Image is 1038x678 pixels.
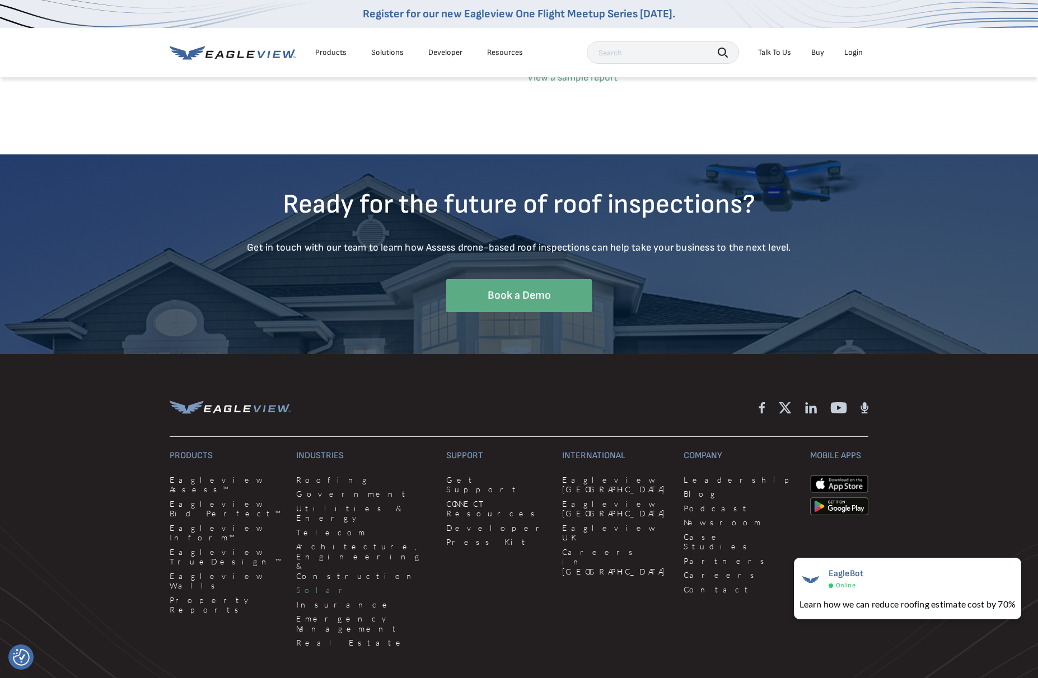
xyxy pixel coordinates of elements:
a: Press Kit [446,537,549,547]
a: CONNECT Resources [446,499,549,519]
input: Search [587,41,739,64]
a: Careers in [GEOGRAPHIC_DATA] [562,547,670,577]
a: Property Reports [170,595,283,615]
a: Eagleview Walls [170,571,283,591]
div: Login [844,48,863,58]
div: Learn how we can reduce roofing estimate cost by 70% [799,597,1016,611]
a: Leadership [684,475,797,485]
a: Eagleview UK [562,523,670,543]
h3: Ready for the future of roof inspections? [191,188,847,222]
a: Developer [428,48,462,58]
img: apple-app-store.png [810,475,868,493]
img: google-play-store_b9643a.png [810,497,868,515]
a: Real Estate [296,638,433,648]
a: Eagleview TrueDesign™ [170,547,283,567]
a: Podcast [684,503,797,514]
a: Get Support [446,475,549,495]
a: Emergency Management [296,614,433,633]
div: Solutions [371,48,404,58]
a: Careers [684,570,797,580]
a: Eagleview [GEOGRAPHIC_DATA] [562,499,670,519]
p: Get in touch with our team to learn how Assess drone-based roof inspections can help take your bu... [191,242,847,255]
a: Eagleview Inform™ [170,523,283,543]
a: Eagleview Assess™ [170,475,283,495]
h3: Company [684,450,797,462]
a: Government [296,489,433,499]
a: Case Studies [684,532,797,552]
a: Eagleview Bid Perfect™ [170,499,283,519]
span: EagleBot [829,568,864,579]
a: Utilities & Energy [296,503,433,523]
a: Developer [446,523,549,533]
a: Newsroom [684,517,797,528]
a: Eagleview [GEOGRAPHIC_DATA] [562,475,670,495]
a: View a sample report [527,72,618,83]
a: Register for our new Eagleview One Flight Meetup Series [DATE]. [363,7,675,21]
button: Consent Preferences [13,649,30,666]
div: Products [315,48,347,58]
img: EagleBot [799,568,822,591]
a: Book a Demo [446,279,592,312]
div: Talk To Us [758,48,791,58]
h3: Industries [296,450,433,462]
a: Partners [684,556,797,566]
span: Online [836,581,855,590]
a: Contact [684,585,797,595]
div: Resources [487,48,523,58]
a: Architecture, Engineering & Construction [296,542,433,581]
h3: International [562,450,670,462]
h3: Mobile Apps [810,450,868,462]
a: Insurance [296,600,433,610]
h3: Support [446,450,549,462]
a: Roofing [296,475,433,485]
img: Revisit consent button [13,649,30,666]
a: Buy [811,48,824,58]
a: Telecom [296,528,433,538]
a: Blog [684,489,797,499]
a: Solar [296,585,433,595]
h3: Products [170,450,283,462]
